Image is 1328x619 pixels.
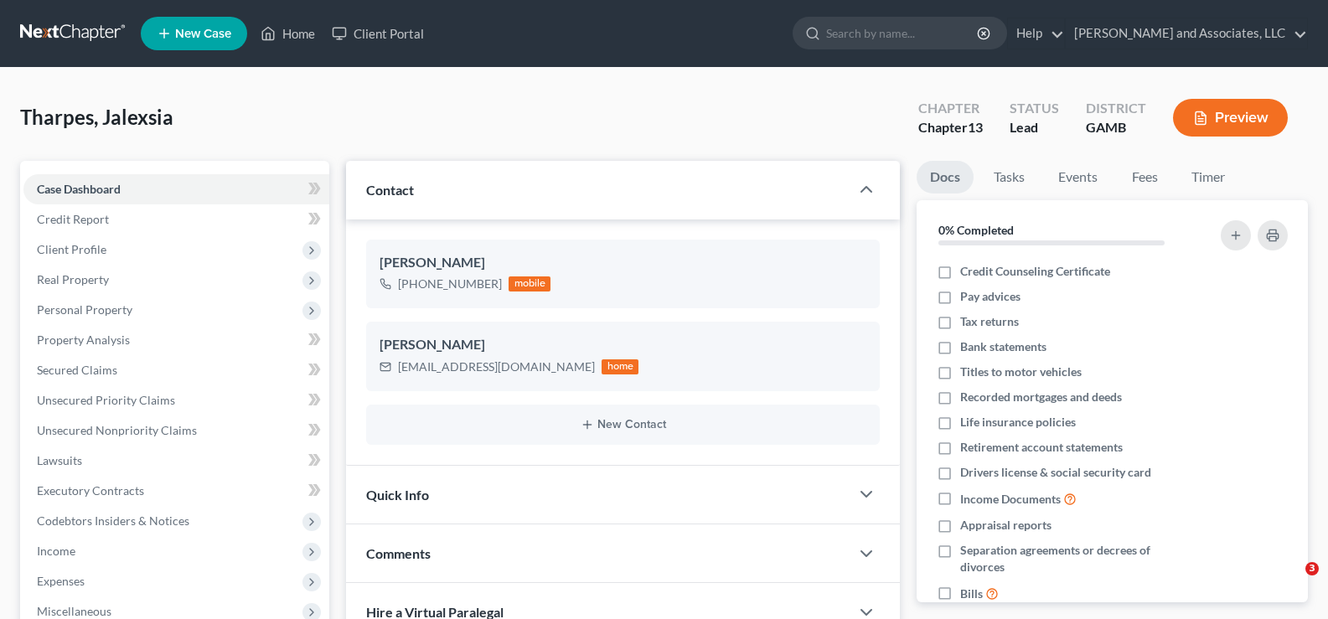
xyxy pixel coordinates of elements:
span: Retirement account statements [960,439,1123,456]
a: Secured Claims [23,355,329,385]
div: [PERSON_NAME] [380,335,866,355]
a: Unsecured Priority Claims [23,385,329,415]
span: Life insurance policies [960,414,1076,431]
input: Search by name... [826,18,979,49]
span: Case Dashboard [37,182,121,196]
div: District [1086,99,1146,118]
span: 13 [968,119,983,135]
span: Separation agreements or decrees of divorces [960,542,1196,575]
div: Chapter [918,99,983,118]
a: Executory Contracts [23,476,329,506]
span: Bank statements [960,338,1046,355]
div: Lead [1010,118,1059,137]
span: Lawsuits [37,453,82,467]
div: home [602,359,638,374]
div: [EMAIL_ADDRESS][DOMAIN_NAME] [398,359,595,375]
span: Expenses [37,574,85,588]
span: Personal Property [37,302,132,317]
span: Secured Claims [37,363,117,377]
span: Recorded mortgages and deeds [960,389,1122,405]
a: Client Portal [323,18,432,49]
span: Tharpes, Jalexsia [20,105,173,129]
span: Real Property [37,272,109,286]
div: GAMB [1086,118,1146,137]
span: Appraisal reports [960,517,1052,534]
button: New Contact [380,418,866,431]
a: [PERSON_NAME] and Associates, LLC [1066,18,1307,49]
div: [PHONE_NUMBER] [398,276,502,292]
strong: 0% Completed [938,223,1014,237]
span: Credit Counseling Certificate [960,263,1110,280]
span: Income [37,544,75,558]
span: Unsecured Priority Claims [37,393,175,407]
span: Unsecured Nonpriority Claims [37,423,197,437]
div: mobile [509,276,550,291]
a: Tasks [980,161,1038,193]
a: Credit Report [23,204,329,235]
div: Status [1010,99,1059,118]
a: Timer [1178,161,1238,193]
span: Executory Contracts [37,483,144,498]
span: Tax returns [960,313,1019,330]
span: Quick Info [366,487,429,503]
a: Events [1045,161,1111,193]
span: Titles to motor vehicles [960,364,1082,380]
a: Property Analysis [23,325,329,355]
span: Drivers license & social security card [960,464,1151,481]
a: Home [252,18,323,49]
a: Unsecured Nonpriority Claims [23,415,329,446]
div: [PERSON_NAME] [380,253,866,273]
span: 3 [1305,562,1319,575]
span: Codebtors Insiders & Notices [37,513,189,528]
div: Chapter [918,118,983,137]
button: Preview [1173,99,1288,137]
span: Client Profile [37,242,106,256]
a: Docs [917,161,974,193]
a: Fees [1118,161,1171,193]
a: Lawsuits [23,446,329,476]
span: New Case [175,28,231,40]
span: Credit Report [37,212,109,226]
span: Miscellaneous [37,604,111,618]
span: Pay advices [960,288,1021,305]
span: Property Analysis [37,333,130,347]
span: Comments [366,545,431,561]
span: Income Documents [960,491,1061,508]
iframe: Intercom live chat [1271,562,1311,602]
span: Bills [960,585,983,602]
a: Help [1008,18,1064,49]
a: Case Dashboard [23,174,329,204]
span: Contact [366,182,414,198]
